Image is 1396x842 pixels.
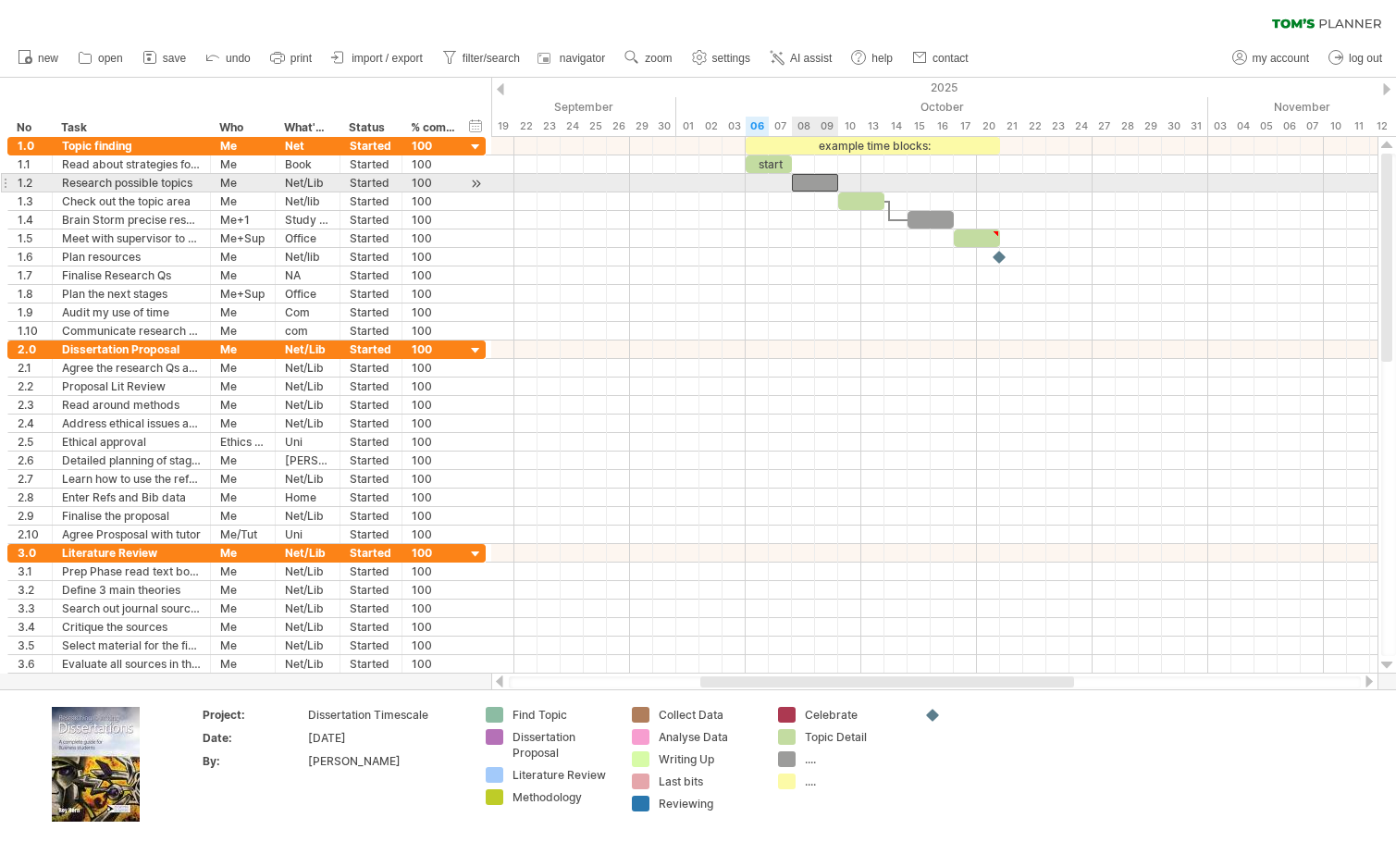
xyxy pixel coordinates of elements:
div: Me [220,507,266,525]
div: Ethics Comm [220,433,266,451]
div: Me [220,322,266,340]
div: 100 [412,655,456,673]
div: Monday, 22 September 2025 [514,117,537,136]
div: Started [350,581,392,599]
div: 100 [412,174,456,192]
div: Monday, 6 October 2025 [746,117,769,136]
div: [PERSON_NAME] [308,753,463,769]
div: 100 [412,489,456,506]
div: Net/Lib [285,563,330,580]
div: Monday, 29 September 2025 [630,117,653,136]
div: Me/Tut [220,526,266,543]
div: .... [805,751,906,767]
div: Started [350,211,392,229]
div: Started [350,137,392,155]
div: Writing Up [659,751,760,767]
div: 1.10 [18,322,43,340]
div: Started [350,285,392,303]
div: Me [220,359,266,377]
div: Office [285,285,330,303]
span: navigator [560,52,605,65]
div: Wednesday, 1 October 2025 [676,117,699,136]
div: 1.6 [18,248,43,266]
div: Thursday, 16 October 2025 [931,117,954,136]
div: 3.0 [18,544,43,562]
div: October 2025 [676,97,1208,117]
div: Net/Lib [285,600,330,617]
div: Tuesday, 4 November 2025 [1231,117,1254,136]
div: Literature Review [513,767,613,783]
div: Tuesday, 11 November 2025 [1347,117,1370,136]
div: [PERSON_NAME]'s Pl [285,452,330,469]
div: Started [350,303,392,321]
div: 100 [412,433,456,451]
div: 1.1 [18,155,43,173]
div: Started [350,266,392,284]
span: log out [1349,52,1382,65]
div: Research possible topics [62,174,201,192]
div: Monday, 10 November 2025 [1324,117,1347,136]
div: 100 [412,618,456,636]
div: Me+Sup [220,285,266,303]
div: 100 [412,396,456,414]
div: 1.9 [18,303,43,321]
div: Ethical approval [62,433,201,451]
div: Wednesday, 15 October 2025 [908,117,931,136]
div: Tuesday, 21 October 2025 [1000,117,1023,136]
div: 100 [412,285,456,303]
div: Net/Lib [285,174,330,192]
div: Prep Phase read text books [62,563,201,580]
div: Started [350,544,392,562]
div: Reviewing [659,796,760,811]
div: Me [220,489,266,506]
a: AI assist [765,46,837,70]
div: Plan resources [62,248,201,266]
a: import / export [327,46,428,70]
div: Me [220,303,266,321]
div: Started [350,507,392,525]
span: contact [933,52,969,65]
div: Me [220,137,266,155]
div: Read about strategies for finding a topic [62,155,201,173]
span: settings [712,52,750,65]
div: Me [220,192,266,210]
div: Wednesday, 8 October 2025 [792,117,815,136]
div: Topic finding [62,137,201,155]
span: help [871,52,893,65]
span: my account [1253,52,1309,65]
div: Net/Lib [285,415,330,432]
div: Net/Lib [285,544,330,562]
div: 2.10 [18,526,43,543]
div: 100 [412,526,456,543]
div: Started [350,192,392,210]
div: Study Room [285,211,330,229]
div: Net/lib [285,192,330,210]
div: 1.8 [18,285,43,303]
div: Friday, 26 September 2025 [607,117,630,136]
div: Plan the next stages [62,285,201,303]
div: Net/Lib [285,396,330,414]
div: Finalise the proposal [62,507,201,525]
div: Project: [203,707,304,723]
div: 3.2 [18,581,43,599]
div: Thursday, 2 October 2025 [699,117,723,136]
div: Started [350,433,392,451]
div: Me [220,470,266,488]
div: Dissertation Proposal [62,341,201,358]
div: Read around methods [62,396,201,414]
div: Task [61,118,200,137]
div: Address ethical issues and prepare ethical statement [62,415,201,432]
div: Net/Lib [285,637,330,654]
div: What's needed [284,118,329,137]
div: % complete [411,118,455,137]
div: Thursday, 25 September 2025 [584,117,607,136]
div: Friday, 3 October 2025 [723,117,746,136]
div: Wednesday, 12 November 2025 [1370,117,1393,136]
div: Check out the topic area [62,192,201,210]
div: 100 [412,192,456,210]
a: print [266,46,317,70]
div: Me [220,248,266,266]
span: save [163,52,186,65]
div: Uni [285,433,330,451]
div: Me [220,618,266,636]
